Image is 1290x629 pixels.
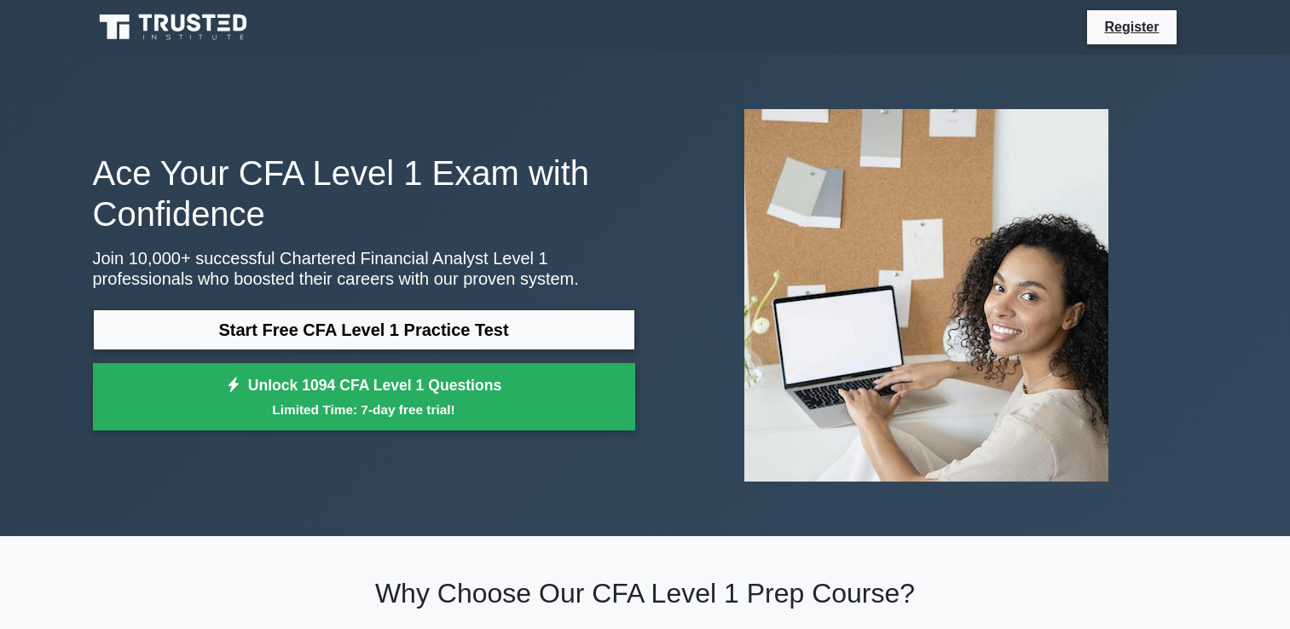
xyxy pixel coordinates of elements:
h2: Why Choose Our CFA Level 1 Prep Course? [93,577,1198,609]
h1: Ace Your CFA Level 1 Exam with Confidence [93,153,635,234]
small: Limited Time: 7-day free trial! [114,400,614,419]
a: Register [1094,16,1169,38]
p: Join 10,000+ successful Chartered Financial Analyst Level 1 professionals who boosted their caree... [93,248,635,289]
a: Unlock 1094 CFA Level 1 QuestionsLimited Time: 7-day free trial! [93,363,635,431]
a: Start Free CFA Level 1 Practice Test [93,309,635,350]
